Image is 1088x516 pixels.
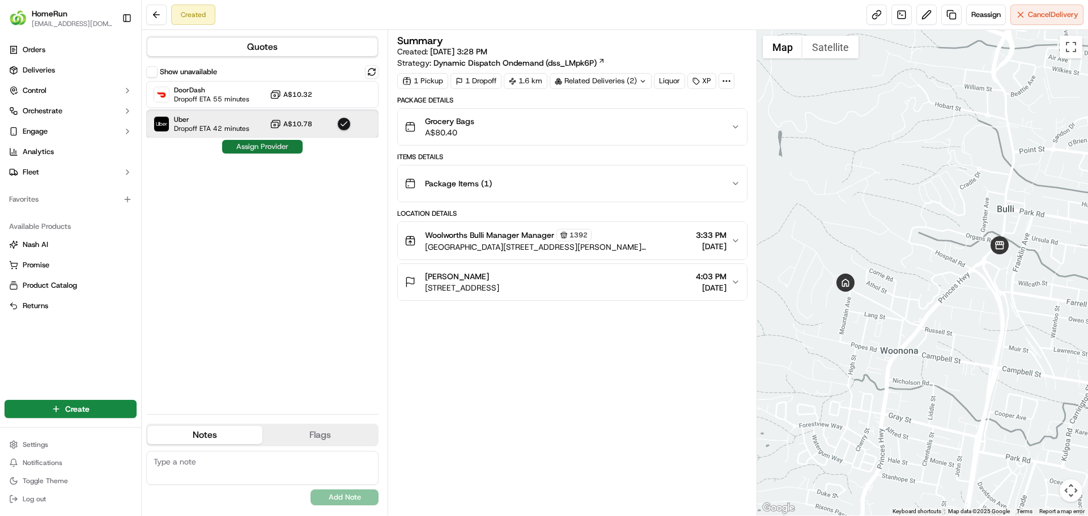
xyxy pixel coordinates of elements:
[696,271,726,282] span: 4:03 PM
[1010,5,1083,25] button: CancelDelivery
[23,301,48,311] span: Returns
[425,282,499,293] span: [STREET_ADDRESS]
[425,241,691,253] span: [GEOGRAPHIC_DATA][STREET_ADDRESS][PERSON_NAME][GEOGRAPHIC_DATA]
[430,46,487,57] span: [DATE] 3:28 PM
[174,124,249,133] span: Dropoff ETA 42 minutes
[1028,10,1078,20] span: Cancel Delivery
[9,240,132,250] a: Nash AI
[9,301,132,311] a: Returns
[696,282,726,293] span: [DATE]
[696,229,726,241] span: 3:33 PM
[23,458,62,467] span: Notifications
[5,143,137,161] a: Analytics
[397,96,747,105] div: Package Details
[270,118,312,130] button: A$10.78
[5,256,137,274] button: Promise
[32,8,67,19] button: HomeRun
[5,163,137,181] button: Fleet
[23,167,39,177] span: Fleet
[397,36,443,46] h3: Summary
[5,82,137,100] button: Control
[5,102,137,120] button: Orchestrate
[23,260,49,270] span: Promise
[5,400,137,418] button: Create
[23,476,68,485] span: Toggle Theme
[1017,508,1032,514] a: Terms (opens in new tab)
[948,508,1010,514] span: Map data ©2025 Google
[892,508,941,515] button: Keyboard shortcuts
[398,264,746,300] button: [PERSON_NAME][STREET_ADDRESS]4:03 PM[DATE]
[5,455,137,471] button: Notifications
[5,61,137,79] a: Deliveries
[654,73,685,89] div: Liquor
[23,240,48,250] span: Nash AI
[397,46,487,57] span: Created:
[550,73,652,89] div: Related Deliveries (2)
[397,73,448,89] div: 1 Pickup
[5,236,137,254] button: Nash AI
[504,73,547,89] div: 1.6 km
[154,117,169,131] img: Uber
[425,229,554,241] span: Woolworths Bulli Manager Manager
[5,5,117,32] button: HomeRunHomeRun[EMAIL_ADDRESS][DOMAIN_NAME]
[1060,36,1082,58] button: Toggle fullscreen view
[760,501,797,515] img: Google
[23,147,54,157] span: Analytics
[174,115,249,124] span: Uber
[696,241,726,252] span: [DATE]
[5,473,137,489] button: Toggle Theme
[147,38,377,56] button: Quotes
[397,152,747,161] div: Items Details
[23,440,48,449] span: Settings
[5,190,137,208] div: Favorites
[147,426,262,444] button: Notes
[154,87,169,102] img: DoorDash
[23,126,48,137] span: Engage
[450,73,501,89] div: 1 Dropoff
[5,276,137,295] button: Product Catalog
[398,109,746,145] button: Grocery BagsA$80.40
[23,65,55,75] span: Deliveries
[425,127,474,138] span: A$80.40
[687,73,716,89] div: XP
[270,89,312,100] button: A$10.32
[1039,508,1085,514] a: Report a map error
[23,86,46,96] span: Control
[5,41,137,59] a: Orders
[23,106,62,116] span: Orchestrate
[425,271,489,282] span: [PERSON_NAME]
[23,45,45,55] span: Orders
[5,218,137,236] div: Available Products
[9,9,27,27] img: HomeRun
[966,5,1006,25] button: Reassign
[32,19,113,28] button: [EMAIL_ADDRESS][DOMAIN_NAME]
[65,403,90,415] span: Create
[160,67,217,77] label: Show unavailable
[9,260,132,270] a: Promise
[397,57,605,69] div: Strategy:
[425,116,474,127] span: Grocery Bags
[23,280,77,291] span: Product Catalog
[760,501,797,515] a: Open this area in Google Maps (opens a new window)
[5,437,137,453] button: Settings
[763,36,802,58] button: Show street map
[425,178,492,189] span: Package Items ( 1 )
[283,120,312,129] span: A$10.78
[971,10,1001,20] span: Reassign
[283,90,312,99] span: A$10.32
[398,165,746,202] button: Package Items (1)
[5,122,137,140] button: Engage
[1060,479,1082,502] button: Map camera controls
[174,86,249,95] span: DoorDash
[5,297,137,315] button: Returns
[9,280,132,291] a: Product Catalog
[23,494,46,504] span: Log out
[222,140,303,153] button: Assign Provider
[397,209,747,218] div: Location Details
[174,95,249,104] span: Dropoff ETA 55 minutes
[5,491,137,507] button: Log out
[398,222,746,259] button: Woolworths Bulli Manager Manager1392[GEOGRAPHIC_DATA][STREET_ADDRESS][PERSON_NAME][GEOGRAPHIC_DAT...
[802,36,858,58] button: Show satellite imagery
